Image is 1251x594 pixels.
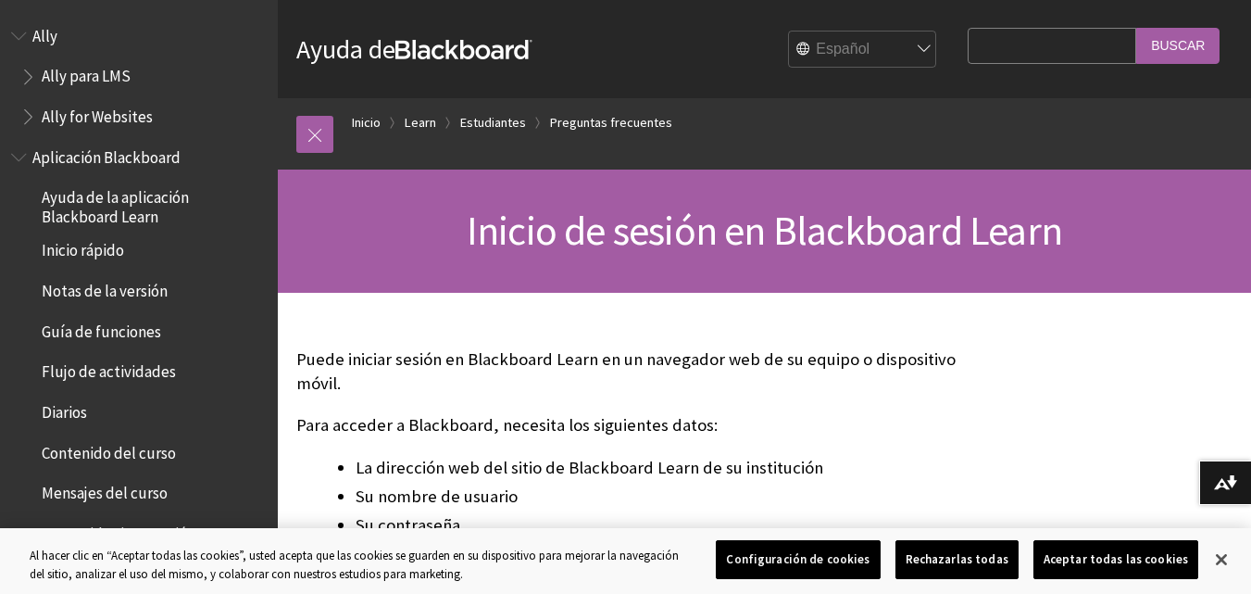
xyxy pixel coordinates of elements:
[42,357,176,382] span: Flujo de actividades
[32,142,181,167] span: Aplicación Blackboard
[42,478,168,503] span: Mensajes del curso
[716,540,880,579] button: Configuración de cookies
[895,540,1019,579] button: Rechazarlas todas
[352,111,381,134] a: Inicio
[1201,539,1242,580] button: Cerrar
[467,205,1062,256] span: Inicio de sesión en Blackboard Learn
[42,397,87,422] span: Diarios
[789,32,937,69] select: Site Language Selector
[42,183,265,226] span: Ayuda de la aplicación Blackboard Learn
[42,235,124,260] span: Inicio rápido
[296,32,532,66] a: Ayuda deBlackboard
[42,101,153,126] span: Ally for Websites
[395,40,532,59] strong: Blackboard
[30,547,688,583] div: Al hacer clic en “Aceptar todas las cookies”, usted acepta que las cookies se guarden en su dispo...
[42,518,195,543] span: Contenido sin conexión
[460,111,526,134] a: Estudiantes
[405,111,436,134] a: Learn
[1136,28,1220,64] input: Buscar
[32,20,57,45] span: Ally
[42,437,176,462] span: Contenido del curso
[1033,540,1198,579] button: Aceptar todas las cookies
[356,512,958,538] li: Su contraseña
[42,275,168,300] span: Notas de la versión
[11,20,267,133] nav: Book outline for Anthology Ally Help
[296,413,958,437] p: Para acceder a Blackboard, necesita los siguientes datos:
[356,484,958,510] li: Su nombre de usuario
[356,455,958,481] li: La dirección web del sitio de Blackboard Learn de su institución
[42,316,161,341] span: Guía de funciones
[550,111,672,134] a: Preguntas frecuentes
[296,348,958,396] p: Puede iniciar sesión en Blackboard Learn en un navegador web de su equipo o dispositivo móvil.
[42,61,131,86] span: Ally para LMS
